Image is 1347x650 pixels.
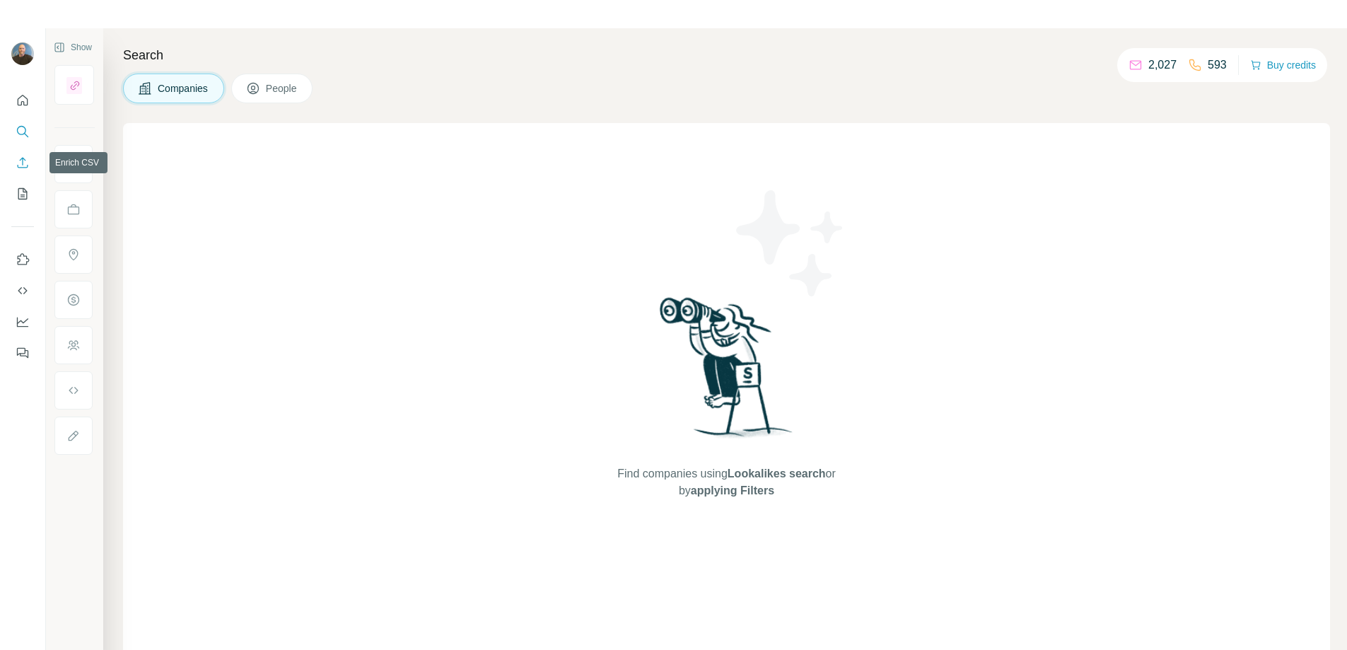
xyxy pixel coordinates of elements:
h4: Search [123,45,1330,65]
button: My lists [11,181,34,207]
span: applying Filters [691,484,774,497]
button: Feedback [11,340,34,366]
span: Companies [158,81,209,95]
button: Enrich CSV [11,150,34,175]
button: Show [44,37,102,58]
button: Search [11,119,34,144]
img: Surfe Illustration - Stars [727,180,854,307]
img: Surfe Illustration - Woman searching with binoculars [653,294,800,451]
span: Find companies using or by [613,465,839,499]
img: Avatar [11,42,34,65]
p: 593 [1208,57,1227,74]
button: Use Surfe on LinkedIn [11,247,34,272]
button: Dashboard [11,309,34,335]
button: Buy credits [1250,55,1316,75]
button: Quick start [11,88,34,113]
p: 2,027 [1148,57,1177,74]
span: People [266,81,298,95]
span: Lookalikes search [728,468,826,480]
button: Use Surfe API [11,278,34,303]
